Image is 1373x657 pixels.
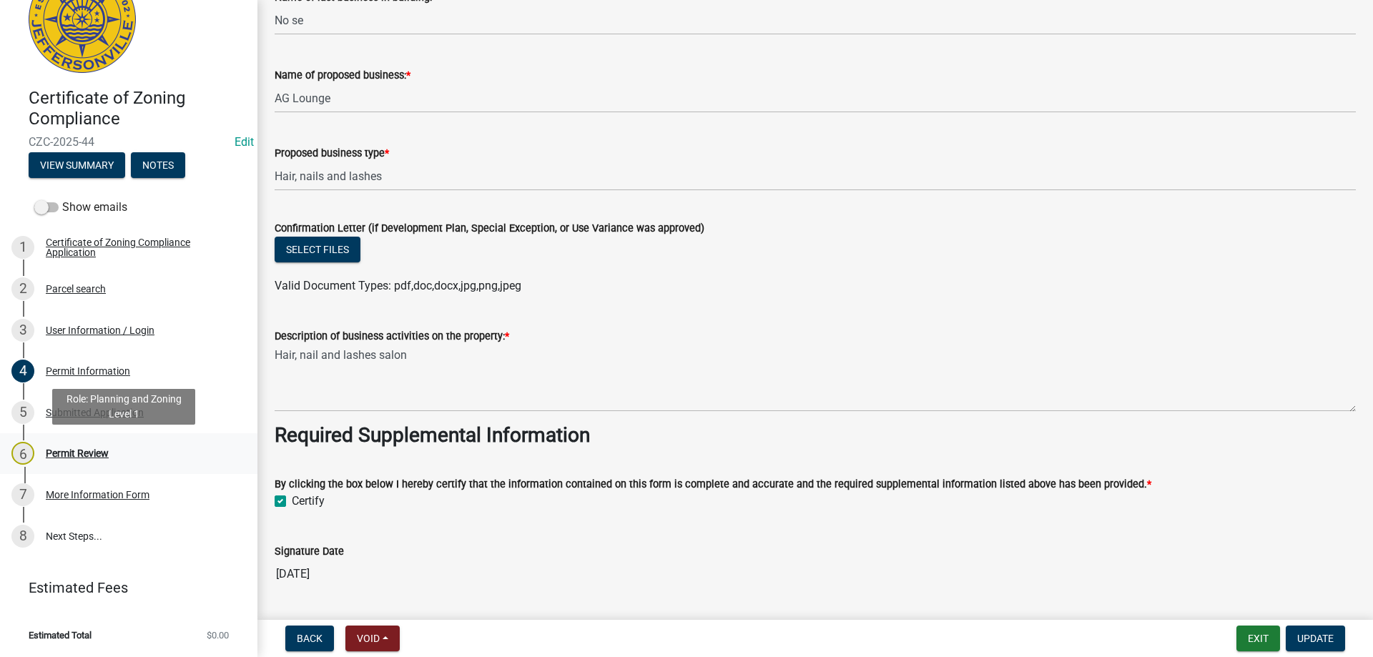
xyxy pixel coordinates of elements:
button: Update [1286,626,1345,651]
button: View Summary [29,152,125,178]
div: 1 [11,236,34,259]
button: Exit [1236,626,1280,651]
span: Estimated Total [29,631,92,640]
wm-modal-confirm: Notes [131,160,185,172]
label: Name of proposed business: [275,71,410,81]
div: 6 [11,442,34,465]
div: Certificate of Zoning Compliance Application [46,237,235,257]
strong: Required Supplemental Information [275,423,590,447]
span: $0.00 [207,631,229,640]
button: Back [285,626,334,651]
a: Estimated Fees [11,573,235,602]
label: Show emails [34,199,127,216]
div: 2 [11,277,34,300]
button: Void [345,626,400,651]
div: 3 [11,319,34,342]
wm-modal-confirm: Edit Application Number [235,135,254,149]
div: Role: Planning and Zoning Level 1 [52,389,195,425]
div: 4 [11,360,34,382]
label: Proposed business type [275,149,389,159]
label: By clicking the box below I hereby certify that the information contained on this form is complet... [275,480,1151,490]
label: Description of business activities on the property: [275,332,509,342]
span: Update [1297,633,1334,644]
button: Notes [131,152,185,178]
a: Edit [235,135,254,149]
span: Valid Document Types: pdf,doc,docx,jpg,png,jpeg [275,279,521,292]
div: Submitted Application [46,407,144,418]
label: Certify [292,493,325,510]
div: 7 [11,483,34,506]
label: Signature Date [275,547,344,557]
span: Void [357,633,380,644]
div: Parcel search [46,284,106,294]
span: CZC-2025-44 [29,135,229,149]
div: 5 [11,401,34,424]
div: More Information Form [46,490,149,500]
h4: Certificate of Zoning Compliance [29,88,246,129]
button: Select files [275,237,360,262]
span: Back [297,633,323,644]
label: Confirmation Letter (if Development Plan, Special Exception, or Use Variance was approved) [275,224,704,234]
div: Permit Review [46,448,109,458]
div: Permit Information [46,366,130,376]
wm-modal-confirm: Summary [29,160,125,172]
div: User Information / Login [46,325,154,335]
div: 8 [11,525,34,548]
